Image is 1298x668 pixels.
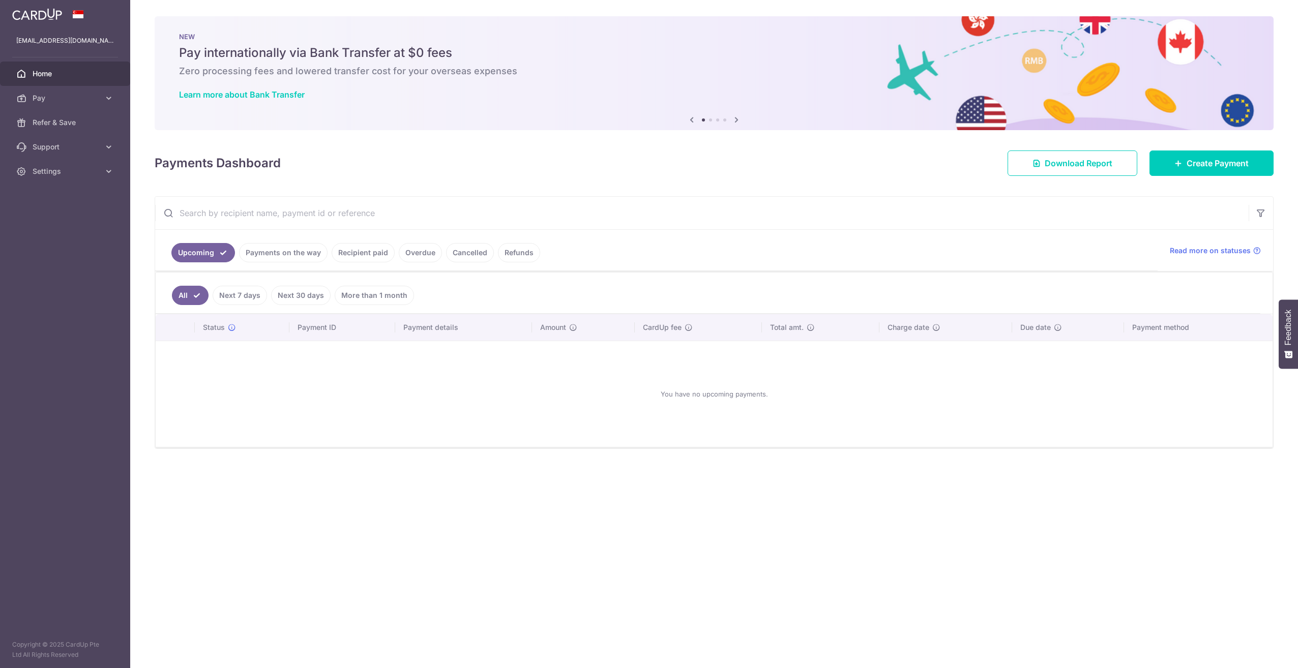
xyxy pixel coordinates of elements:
[168,349,1260,439] div: You have no upcoming payments.
[155,154,281,172] h4: Payments Dashboard
[213,286,267,305] a: Next 7 days
[179,33,1249,41] p: NEW
[399,243,442,262] a: Overdue
[1170,246,1251,256] span: Read more on statuses
[33,142,100,152] span: Support
[395,314,532,341] th: Payment details
[33,166,100,176] span: Settings
[33,69,100,79] span: Home
[1170,246,1261,256] a: Read more on statuses
[33,93,100,103] span: Pay
[770,322,804,332] span: Total amt.
[179,65,1249,77] h6: Zero processing fees and lowered transfer cost for your overseas expenses
[1284,310,1293,345] span: Feedback
[446,243,494,262] a: Cancelled
[1279,299,1298,369] button: Feedback - Show survey
[155,16,1274,130] img: Bank transfer banner
[171,243,235,262] a: Upcoming
[155,197,1249,229] input: Search by recipient name, payment id or reference
[1020,322,1051,332] span: Due date
[1008,150,1137,176] a: Download Report
[12,8,62,20] img: CardUp
[16,36,114,46] p: [EMAIL_ADDRESS][DOMAIN_NAME]
[1187,157,1249,169] span: Create Payment
[203,322,225,332] span: Status
[335,286,414,305] a: More than 1 month
[172,286,209,305] a: All
[498,243,540,262] a: Refunds
[289,314,395,341] th: Payment ID
[33,117,100,128] span: Refer & Save
[271,286,331,305] a: Next 30 days
[1124,314,1273,341] th: Payment method
[888,322,929,332] span: Charge date
[179,45,1249,61] h5: Pay internationally via Bank Transfer at $0 fees
[1045,157,1112,169] span: Download Report
[239,243,328,262] a: Payments on the way
[332,243,395,262] a: Recipient paid
[540,322,566,332] span: Amount
[643,322,682,332] span: CardUp fee
[179,89,305,100] a: Learn more about Bank Transfer
[1149,150,1274,176] a: Create Payment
